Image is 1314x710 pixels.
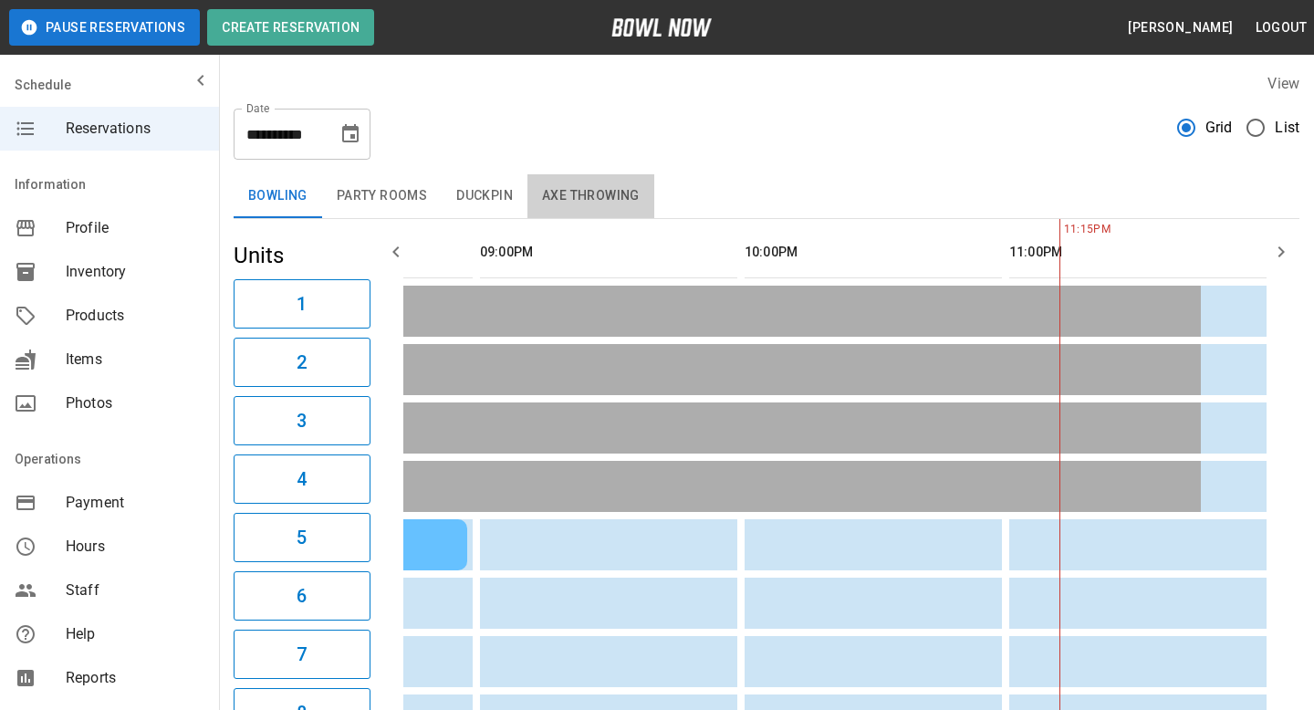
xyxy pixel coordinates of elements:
[332,116,369,152] button: Choose date, selected date is Sep 19, 2025
[297,581,307,611] h6: 6
[66,492,204,514] span: Payment
[66,536,204,558] span: Hours
[207,9,374,46] button: Create Reservation
[234,338,370,387] button: 2
[297,640,307,669] h6: 7
[66,305,204,327] span: Products
[1205,117,1233,139] span: Grid
[234,571,370,621] button: 6
[234,513,370,562] button: 5
[66,217,204,239] span: Profile
[66,579,204,601] span: Staff
[297,465,307,494] h6: 4
[66,667,204,689] span: Reports
[66,349,204,371] span: Items
[442,174,527,218] button: Duckpin
[1059,221,1064,239] span: 11:15PM
[1248,11,1314,45] button: Logout
[527,174,654,218] button: Axe Throwing
[1121,11,1240,45] button: [PERSON_NAME]
[611,18,712,37] img: logo
[234,454,370,504] button: 4
[234,241,370,270] h5: Units
[745,226,1002,278] th: 10:00PM
[297,348,307,377] h6: 2
[1275,117,1299,139] span: List
[322,174,442,218] button: Party Rooms
[234,174,322,218] button: Bowling
[66,261,204,283] span: Inventory
[297,523,307,552] h6: 5
[297,289,307,318] h6: 1
[1267,75,1299,92] label: View
[234,630,370,679] button: 7
[234,396,370,445] button: 3
[297,406,307,435] h6: 3
[480,226,737,278] th: 09:00PM
[9,9,200,46] button: Pause Reservations
[234,174,1299,218] div: inventory tabs
[1009,226,1267,278] th: 11:00PM
[66,118,204,140] span: Reservations
[66,623,204,645] span: Help
[66,392,204,414] span: Photos
[234,279,370,329] button: 1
